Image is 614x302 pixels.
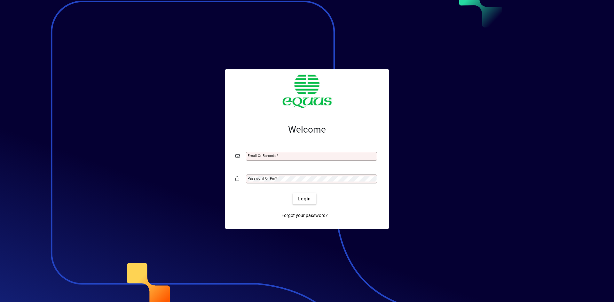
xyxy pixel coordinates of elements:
span: Login [298,196,311,202]
button: Login [293,193,316,205]
span: Forgot your password? [281,212,328,219]
mat-label: Password or Pin [248,176,275,181]
h2: Welcome [235,124,379,135]
mat-label: Email or Barcode [248,153,276,158]
a: Forgot your password? [279,210,330,221]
